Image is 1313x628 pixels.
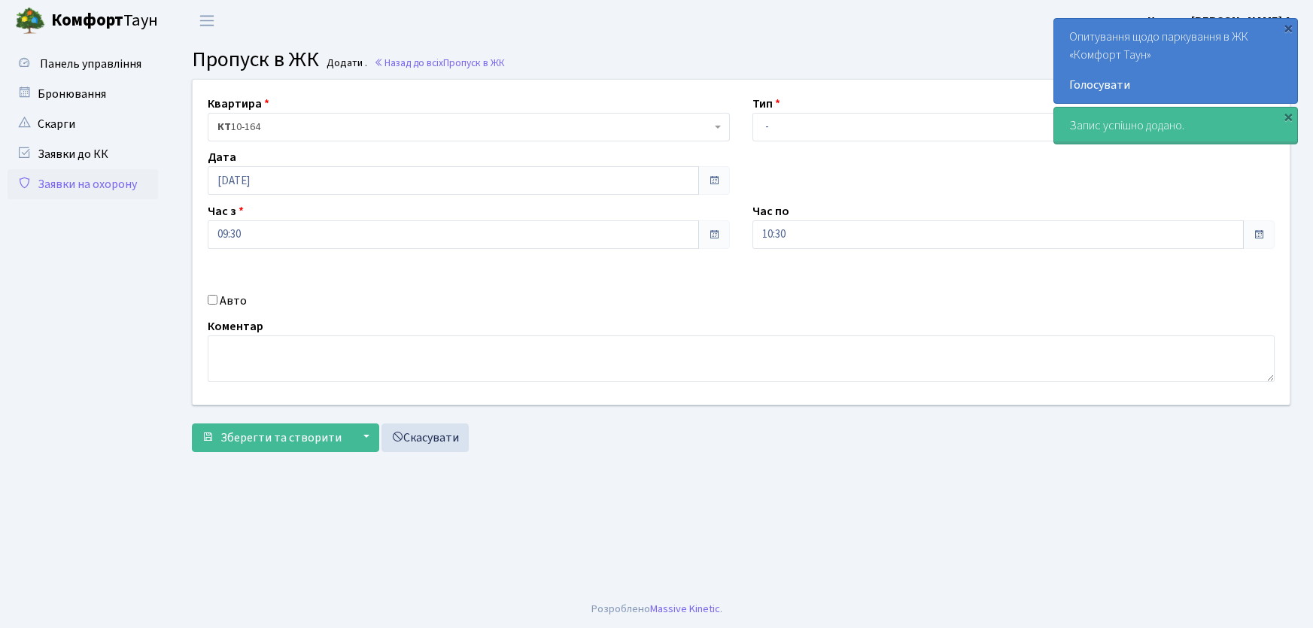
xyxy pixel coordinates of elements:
[1054,108,1297,144] div: Запис успішно додано.
[381,423,469,452] a: Скасувати
[220,429,342,446] span: Зберегти та створити
[324,57,367,70] small: Додати .
[40,56,141,72] span: Панель управління
[8,109,158,139] a: Скарги
[1281,109,1296,124] div: ×
[15,6,45,36] img: logo.png
[208,202,244,220] label: Час з
[217,120,711,135] span: <b>КТ</b>&nbsp;&nbsp;&nbsp;&nbsp;10-164
[650,601,720,617] a: Massive Kinetic
[1281,20,1296,35] div: ×
[752,202,789,220] label: Час по
[1069,76,1282,94] a: Голосувати
[752,95,780,113] label: Тип
[8,49,158,79] a: Панель управління
[1054,19,1297,103] div: Опитування щодо паркування в ЖК «Комфорт Таун»
[208,95,269,113] label: Квартира
[51,8,123,32] b: Комфорт
[591,601,722,617] div: Розроблено .
[220,292,247,310] label: Авто
[208,113,730,141] span: <b>КТ</b>&nbsp;&nbsp;&nbsp;&nbsp;10-164
[192,423,351,452] button: Зберегти та створити
[8,169,158,199] a: Заявки на охорону
[1147,12,1295,30] a: Цитрус [PERSON_NAME] А.
[8,139,158,169] a: Заявки до КК
[192,44,319,74] span: Пропуск в ЖК
[51,8,158,34] span: Таун
[208,148,236,166] label: Дата
[443,56,505,70] span: Пропуск в ЖК
[374,56,505,70] a: Назад до всіхПропуск в ЖК
[1147,13,1295,29] b: Цитрус [PERSON_NAME] А.
[208,317,263,335] label: Коментар
[188,8,226,33] button: Переключити навігацію
[8,79,158,109] a: Бронювання
[217,120,231,135] b: КТ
